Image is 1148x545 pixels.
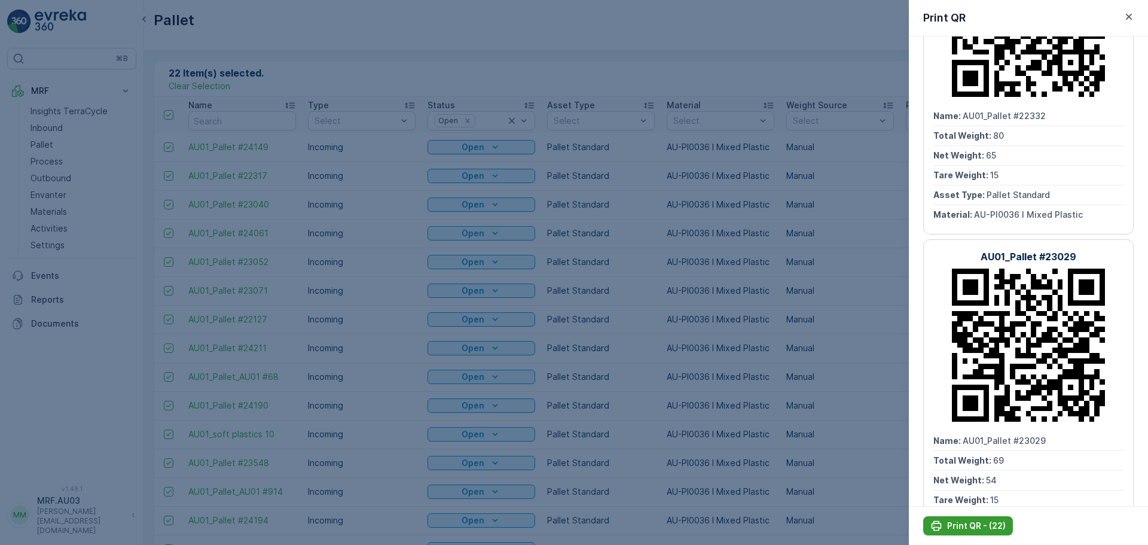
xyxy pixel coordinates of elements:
span: AU-PI0036 I Mixed Plastic [974,209,1083,220]
span: AU01_Pallet #23029 [963,436,1046,446]
p: AU01_Pallet #23029 [981,249,1076,264]
span: Pallet Standard [987,190,1050,200]
span: Name : [933,111,963,121]
span: 30 [67,255,78,266]
span: Asset Type : [933,190,987,200]
span: 69 [993,455,1004,465]
span: Name : [933,436,963,446]
span: 66 [70,216,81,226]
span: Asset Type : [10,275,63,285]
span: Total Weight : [933,455,993,465]
span: 65 [986,150,996,160]
p: Print QR [923,10,966,26]
span: Pallet_AU03 #644 [39,196,115,206]
p: Print QR - (22) [947,520,1006,532]
button: Print QR - (22) [923,516,1013,535]
span: Net Weight : [933,475,986,485]
span: Net Weight : [10,236,63,246]
span: AU01_Pallet #22332 [963,111,1046,121]
span: Total Weight : [933,130,993,141]
span: Total Weight : [10,216,70,226]
span: Pallet Standard [63,275,127,285]
span: 54 [986,475,997,485]
span: Tare Weight : [10,255,67,266]
span: 80 [993,130,1004,141]
span: Net Weight : [933,150,986,160]
span: 36 [63,236,74,246]
span: Material : [10,295,51,305]
span: Material : [933,209,974,220]
span: Tare Weight : [933,170,990,180]
span: AU-A0001 I Aluminium flexibles [51,295,183,305]
span: Name : [10,196,39,206]
span: 15 [990,495,999,505]
span: 15 [990,170,999,180]
span: Tare Weight : [933,495,990,505]
p: Pallet_AU03 #644 [530,10,616,25]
